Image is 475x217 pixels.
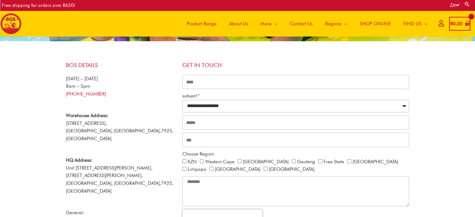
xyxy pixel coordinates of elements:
a: [PHONE_NUMBER] [66,91,106,97]
label: [GEOGRAPHIC_DATA] [215,166,260,172]
span: About Us [229,14,248,33]
strong: Warehouse Address: [66,113,108,118]
h4: BOS Details [66,62,176,69]
label: [GEOGRAPHIC_DATA] [269,166,314,172]
span: Contact Us [290,14,313,33]
label: subject [182,92,200,100]
label: Gauteng [297,159,315,165]
span: FIND US [403,14,422,33]
strong: HQ Address: [66,157,92,163]
span: Regions [325,14,341,33]
span: SHOP ONLINE [360,14,391,33]
a: About Us [223,11,254,37]
label: [GEOGRAPHIC_DATA] [243,159,289,165]
a: View Shopping Cart, empty [449,17,470,31]
span: [DATE] – [DATE] [66,76,98,81]
a: Search button [464,1,470,7]
bdi: 0.00 [450,21,463,27]
img: BOS logo finals-200px [0,13,22,34]
a: Product Range [181,11,223,37]
label: Free State [324,159,344,165]
span: 8am – 5pm [66,83,90,89]
label: Western Cape [205,159,235,165]
span: [GEOGRAPHIC_DATA], [GEOGRAPHIC_DATA], [66,128,161,134]
h4: Get in touch [182,62,409,69]
span: Product Range [187,14,217,33]
span: 7925, [GEOGRAPHIC_DATA] [66,180,173,194]
a: Regions [319,11,354,37]
span: R [450,21,453,27]
label: KZN [188,159,197,165]
span: Unit [STREET_ADDRESS][PERSON_NAME], [66,157,152,171]
span: [GEOGRAPHIC_DATA], [GEOGRAPHIC_DATA], [66,180,161,186]
a: ZA [450,2,459,8]
a: More [254,11,284,37]
span: More [260,14,271,33]
nav: Site Navigation [176,11,434,37]
span: [STREET_ADDRESS][PERSON_NAME], [66,173,143,178]
label: Limpopo [188,166,206,172]
a: SHOP ONLINE [354,11,397,37]
label: [GEOGRAPHIC_DATA] [353,159,398,165]
label: Choose Region [182,150,214,158]
span: [STREET_ADDRESS], [66,121,107,126]
a: Contact Us [284,11,319,37]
